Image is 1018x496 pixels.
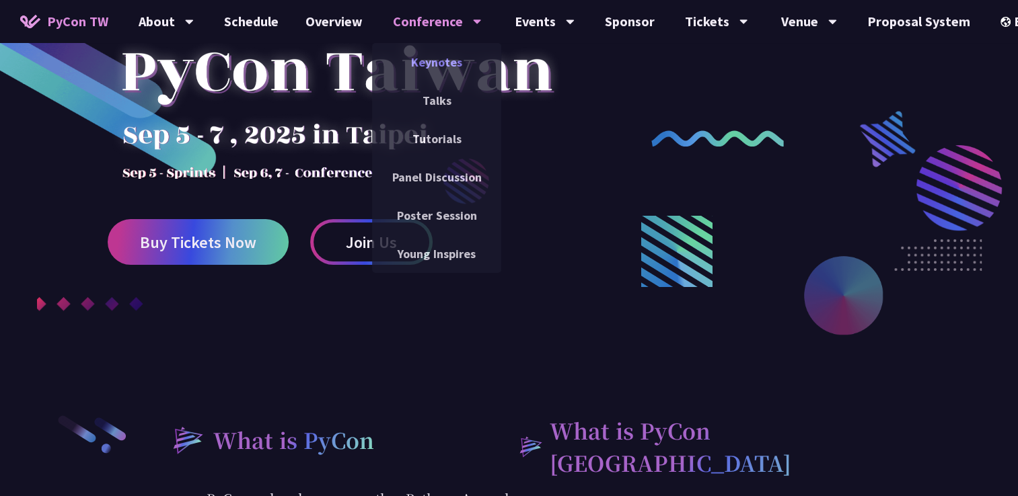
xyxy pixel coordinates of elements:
a: Tutorials [372,123,501,155]
img: heading-bullet [159,414,213,465]
a: Poster Session [372,200,501,231]
span: Join Us [346,234,397,251]
a: Panel Discussion [372,161,501,193]
a: Young Inspires [372,238,501,270]
img: curly-2.e802c9f.png [651,130,784,147]
img: Home icon of PyCon TW 2025 [20,15,40,28]
span: Buy Tickets Now [140,234,256,251]
a: Talks [372,85,501,116]
h2: What is PyCon [213,423,374,456]
span: PyCon TW [47,11,108,32]
img: heading-bullet [509,427,550,466]
a: Keynotes [372,46,501,78]
a: Buy Tickets Now [108,219,289,265]
img: Locale Icon [1001,17,1014,27]
a: Join Us [310,219,433,265]
h2: What is PyCon [GEOGRAPHIC_DATA] [550,414,859,479]
a: PyCon TW [7,5,122,38]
